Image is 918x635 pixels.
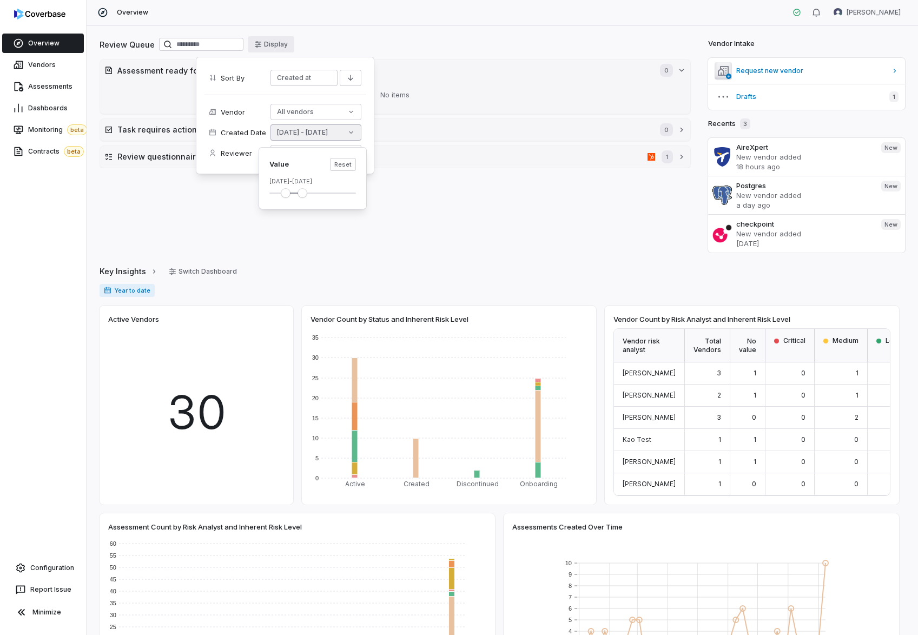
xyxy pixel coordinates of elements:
p: [DATE] [736,239,873,248]
span: beta [67,124,87,135]
span: Vendors [28,61,56,69]
span: New [881,219,901,230]
text: 45 [110,576,116,583]
text: 25 [312,375,319,381]
p: a day ago [736,200,873,210]
div: No value [730,329,765,362]
text: 55 [110,552,116,559]
span: Overview [117,8,148,17]
h2: Vendor Intake [708,38,755,49]
a: Dashboards [2,98,84,118]
text: 35 [312,334,319,341]
span: Report Issue [30,585,71,594]
span: Vendor Count by Risk Analyst and Inherent Risk Level [613,314,790,324]
span: Kao Test [623,435,651,444]
span: 1 [889,91,899,102]
svg: Descending [346,74,355,82]
span: 0 [801,458,805,466]
button: Reset [330,158,356,171]
button: Created at [270,70,338,86]
span: 0 [660,64,673,77]
button: Task requires action0 [100,119,690,141]
span: Vendor Count by Status and Inherent Risk Level [311,314,468,324]
p: 18 hours ago [736,162,873,171]
span: New [881,142,901,153]
text: 4 [569,628,572,634]
span: Maximum [298,189,307,197]
span: [PERSON_NAME] [623,391,676,399]
p: New vendor added [736,190,873,200]
span: Contracts [28,146,84,157]
span: Created Date [221,128,266,137]
span: [PERSON_NAME] [623,458,676,466]
text: 8 [569,583,572,589]
span: 0 [752,413,756,421]
button: All vendors [270,104,361,120]
span: 0 [854,458,858,466]
a: AireXpertNew vendor added18 hours agoNew [708,138,905,176]
a: Overview [2,34,84,53]
button: [DATE] - [DATE] [270,124,361,141]
span: 1 [662,150,673,163]
span: 3 [740,118,750,129]
text: 5 [315,455,319,461]
span: Minimize [32,608,61,617]
button: Switch Dashboard [162,263,243,280]
h2: Recents [708,118,750,129]
span: Key Insights [100,266,146,277]
h2: Review questionnaire submission [117,151,643,162]
a: Configuration [4,558,82,578]
span: 1 [754,458,756,466]
span: 1 [754,369,756,377]
text: 50 [110,564,116,571]
text: 40 [110,588,116,594]
span: 1 [718,435,721,444]
span: 30 [167,378,226,447]
span: 0 [854,480,858,488]
span: 1 [754,391,756,399]
span: Sort By [221,73,266,83]
button: Review questionnaire submissionhubspot.com1 [100,146,690,168]
a: Assessments [2,77,84,96]
text: 20 [312,395,319,401]
p: New vendor added [736,229,873,239]
span: 0 [752,480,756,488]
button: Everyone [270,145,361,161]
h2: Task requires action [117,124,649,135]
span: 0 [660,123,673,136]
span: beta [64,146,84,157]
img: Amanda Pettenati avatar [834,8,842,17]
h3: Postgres [736,181,873,190]
span: 1 [718,480,721,488]
span: [PERSON_NAME] [623,369,676,377]
text: 10 [565,560,572,566]
div: Vendor risk analyst [614,329,685,362]
span: 0 [801,435,805,444]
button: Descending [340,70,361,86]
button: Key Insights [96,260,161,283]
span: Medium [833,336,858,345]
span: Year to date [100,284,155,297]
h3: checkpoint [736,219,873,229]
div: No items [104,81,686,109]
a: Monitoringbeta [2,120,84,140]
a: Request new vendor [708,58,905,84]
h2: Review Queue [100,39,155,50]
span: 0 [801,391,805,399]
span: 0 [801,413,805,421]
span: Request new vendor [736,67,887,75]
text: 60 [110,540,116,547]
span: Assessments Created Over Time [512,522,623,532]
div: [DATE] - [DATE] [269,177,356,186]
span: New [881,181,901,191]
h3: AireXpert [736,142,873,152]
span: 2 [717,391,721,399]
span: [PERSON_NAME] [847,8,901,17]
text: 15 [312,415,319,421]
span: 2 [855,413,858,421]
span: 0 [801,369,805,377]
text: 9 [569,571,572,578]
a: PostgresNew vendor addeda day agoNew [708,176,905,214]
button: Display [248,36,294,52]
span: 1 [856,391,858,399]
